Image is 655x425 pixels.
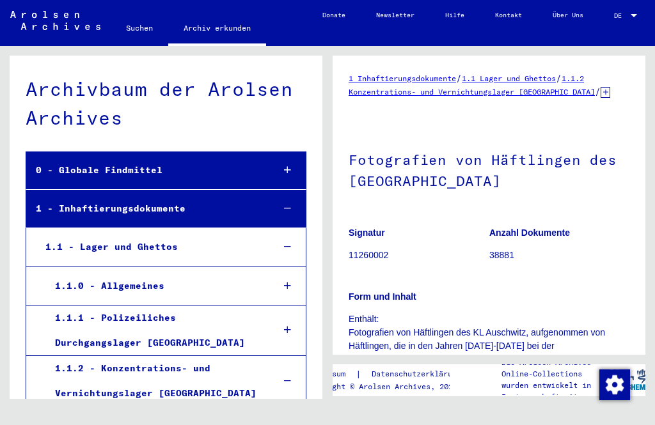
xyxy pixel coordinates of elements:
a: Datenschutzerklärung [361,367,477,381]
span: / [595,86,601,97]
div: 1.1.0 - Allgemeines [45,274,264,298]
img: Zustimmung ändern [599,369,630,400]
span: / [456,72,462,84]
span: / [556,72,562,84]
a: 1.1 Lager und Ghettos [462,73,556,83]
p: 11260002 [349,249,489,262]
div: 1.1.1 - Polizeiliches Durchgangslager [GEOGRAPHIC_DATA] [45,305,264,355]
b: Anzahl Dokumente [489,228,570,238]
b: Form und Inhalt [349,291,416,302]
div: 1.1.2 - Konzentrations- und Vernichtungslager [GEOGRAPHIC_DATA] [45,356,264,406]
div: Archivbaum der Arolsen Archives [26,75,306,132]
div: 1 - Inhaftierungsdokumente [26,196,263,221]
h1: Fotografien von Häftlingen des [GEOGRAPHIC_DATA] [349,130,629,208]
a: 1 Inhaftierungsdokumente [349,73,456,83]
div: 1.1 - Lager und Ghettos [36,235,264,259]
div: 0 - Globale Findmittel [26,158,263,183]
a: Archiv erkunden [168,13,266,46]
b: Signatur [349,228,385,238]
div: | [305,367,477,381]
img: Arolsen_neg.svg [10,11,100,30]
p: Copyright © Arolsen Archives, 2021 [305,381,477,392]
p: Die Arolsen Archives Online-Collections [501,357,606,380]
a: Suchen [111,13,168,43]
p: wurden entwickelt in Partnerschaft mit [501,380,606,403]
span: DE [614,12,628,19]
p: 38881 [489,249,629,262]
